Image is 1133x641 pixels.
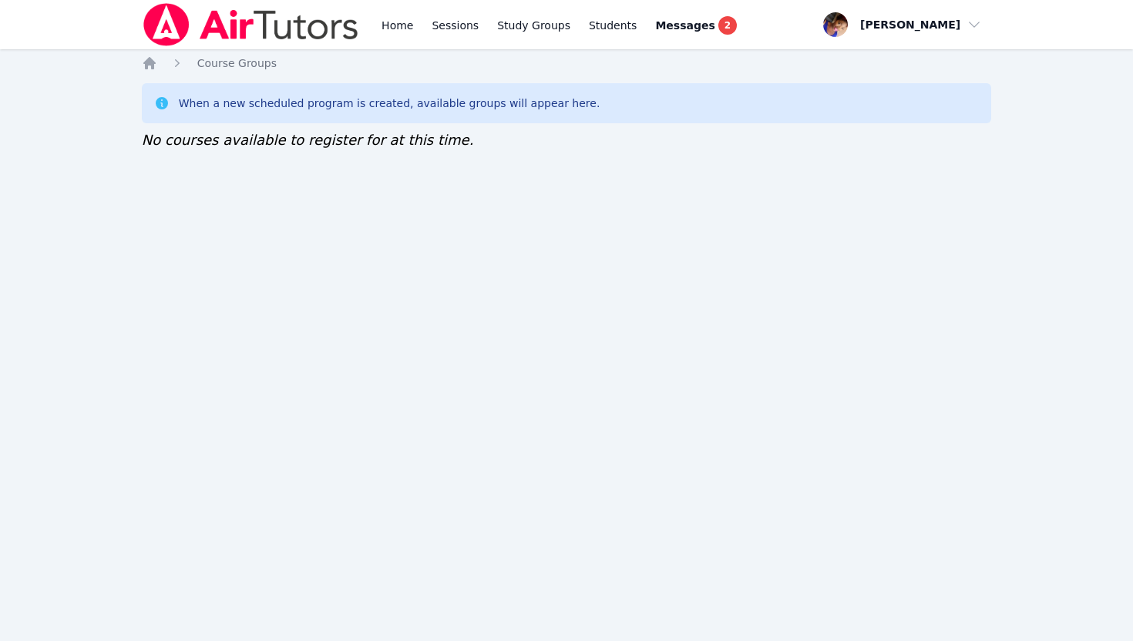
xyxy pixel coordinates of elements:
[142,132,474,148] span: No courses available to register for at this time.
[179,96,600,111] div: When a new scheduled program is created, available groups will appear here.
[718,16,737,35] span: 2
[142,3,360,46] img: Air Tutors
[142,55,992,71] nav: Breadcrumb
[197,55,277,71] a: Course Groups
[197,57,277,69] span: Course Groups
[655,18,714,33] span: Messages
